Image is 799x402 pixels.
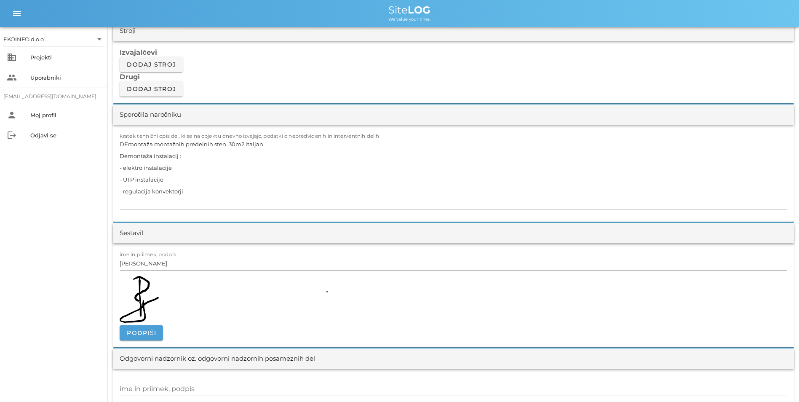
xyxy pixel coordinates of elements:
i: logout [7,130,17,140]
div: EKOINFO d.o.o [3,32,104,46]
label: kratek tehnični opis del, ki se na objektu dnevno izvajajo, podatki o nepredvidenih in interventn... [120,133,379,139]
span: Dodaj stroj [126,61,176,68]
span: We value your time. [388,16,430,22]
iframe: Chat Widget [679,311,799,402]
label: ime in priimek, podpis [120,252,176,258]
b: LOG [408,4,430,16]
h3: Izvajalčevi [120,48,787,57]
i: business [7,52,17,62]
button: Dodaj stroj [120,81,183,96]
i: menu [12,8,22,19]
div: Pripomoček za klepet [679,311,799,402]
button: Podpiši [120,325,163,340]
div: Sestavil [120,228,143,238]
h3: Drugi [120,72,787,81]
div: Uporabniki [30,74,101,81]
span: Dodaj stroj [126,85,176,93]
div: Stroji [120,26,136,36]
div: EKOINFO d.o.o [3,35,44,43]
div: Sporočila naročniku [120,110,181,120]
div: Odgovorni nadzornik oz. odgovorni nadzornih posameznih del [120,354,315,364]
i: arrow_drop_down [94,34,104,44]
span: Podpiši [126,329,156,337]
i: person [7,110,17,120]
button: Dodaj stroj [120,57,183,72]
i: people [7,72,17,83]
div: Projekti [30,54,101,61]
span: Site [388,4,430,16]
div: Odjavi se [30,132,101,139]
img: sts5dB9xe+0N29sq5HCWv2FfBCyuggAIK9EHgvwEYLGGNWhtfIwAAAABJRU5ErkJggg== [120,276,328,323]
div: Moj profil [30,112,101,118]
